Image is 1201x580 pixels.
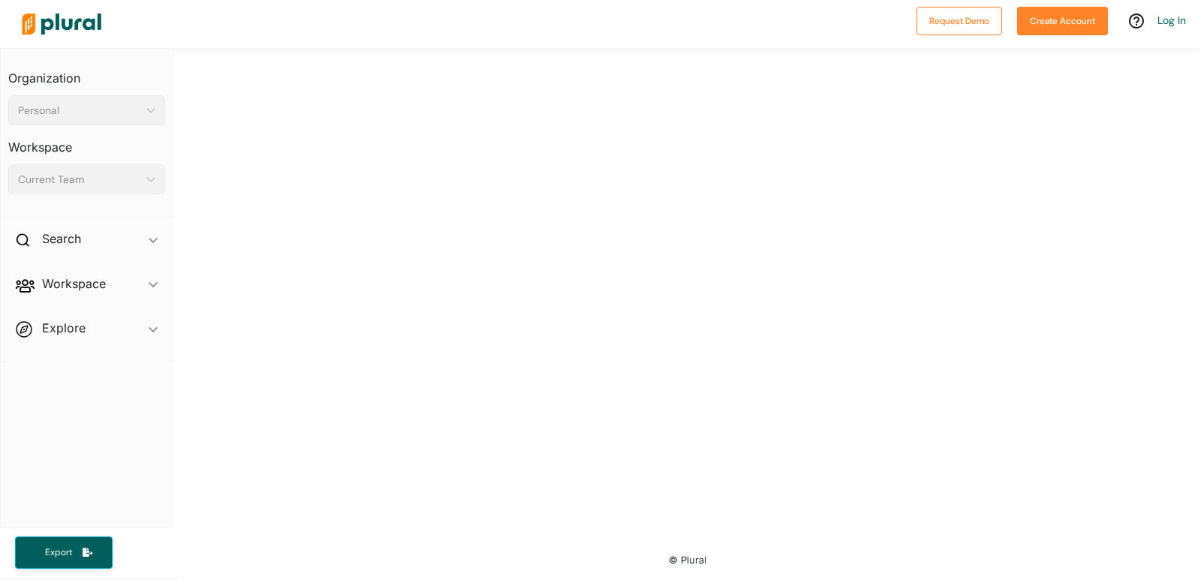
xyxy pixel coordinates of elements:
button: Create Account [1017,7,1108,35]
a: Request Demo [917,12,1002,28]
h2: Search [42,230,81,247]
div: Current Team [18,172,140,188]
a: Log In [1157,14,1186,27]
button: Request Demo [917,7,1002,35]
h3: Organization [8,56,165,89]
button: Export [15,536,113,569]
h3: Workspace [8,125,165,158]
div: Personal [18,103,140,119]
a: Create Account [1017,12,1108,28]
small: © Plural [669,554,706,566]
span: Export [35,546,83,559]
